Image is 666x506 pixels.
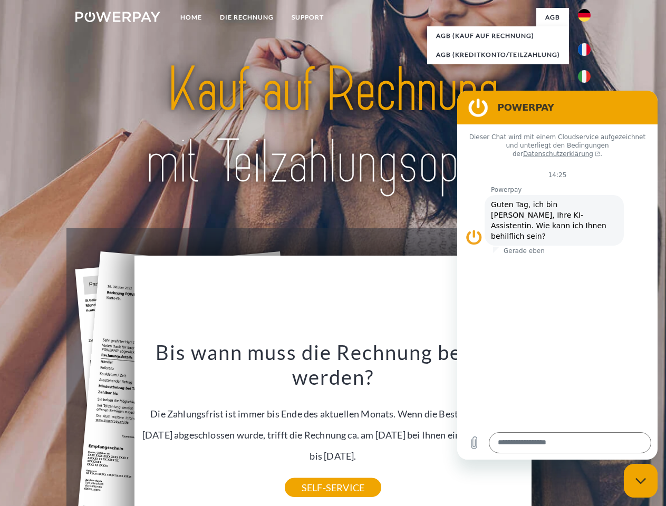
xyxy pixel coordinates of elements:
a: AGB (Kreditkonto/Teilzahlung) [427,45,569,64]
img: de [578,9,591,22]
img: fr [578,43,591,56]
img: title-powerpay_de.svg [101,51,565,202]
a: agb [536,8,569,27]
a: AGB (Kauf auf Rechnung) [427,26,569,45]
a: SUPPORT [283,8,333,27]
a: SELF-SERVICE [285,478,381,497]
a: DIE RECHNUNG [211,8,283,27]
h3: Bis wann muss die Rechnung bezahlt werden? [141,339,526,390]
img: it [578,70,591,83]
div: Die Zahlungsfrist ist immer bis Ende des aktuellen Monats. Wenn die Bestellung z.B. am [DATE] abg... [141,339,526,488]
iframe: Messaging-Fenster [457,91,658,460]
img: logo-powerpay-white.svg [75,12,160,22]
a: Home [171,8,211,27]
iframe: Schaltfläche zum Öffnen des Messaging-Fensters; Konversation läuft [624,464,658,498]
